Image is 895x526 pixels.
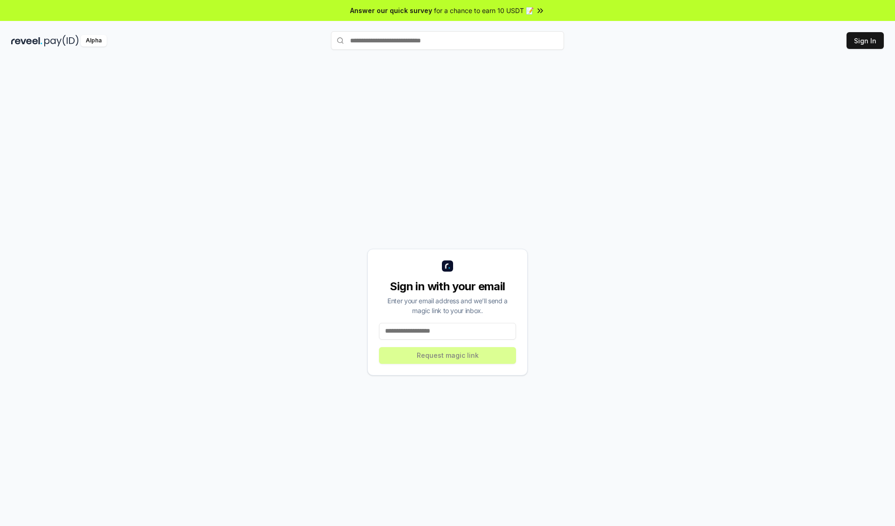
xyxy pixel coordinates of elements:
div: Alpha [81,35,107,47]
button: Sign In [847,32,884,49]
img: pay_id [44,35,79,47]
img: logo_small [442,260,453,272]
span: Answer our quick survey [350,6,432,15]
div: Enter your email address and we’ll send a magic link to your inbox. [379,296,516,315]
span: for a chance to earn 10 USDT 📝 [434,6,534,15]
img: reveel_dark [11,35,42,47]
div: Sign in with your email [379,279,516,294]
